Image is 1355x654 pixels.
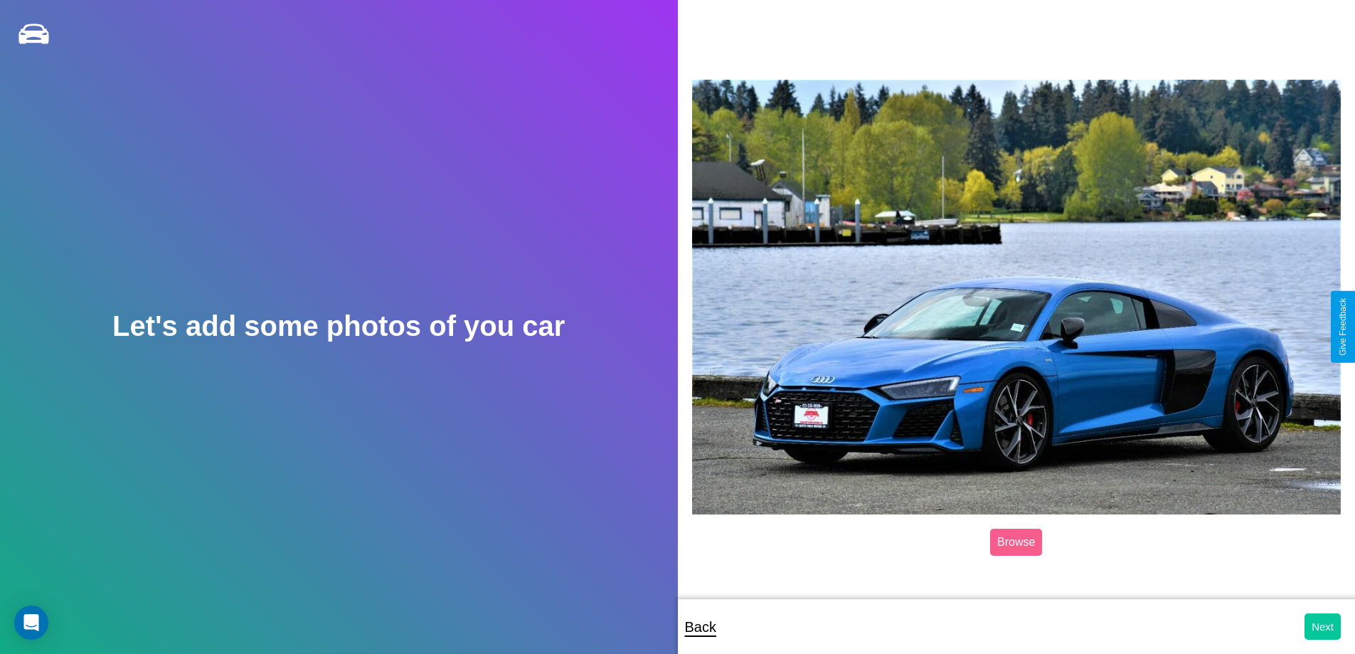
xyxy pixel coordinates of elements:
label: Browse [990,529,1042,556]
img: posted [692,80,1341,515]
button: Next [1304,613,1341,640]
div: Open Intercom Messenger [14,606,48,640]
p: Back [685,614,716,640]
div: Give Feedback [1338,298,1348,356]
h2: Let's add some photos of you car [112,310,565,342]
